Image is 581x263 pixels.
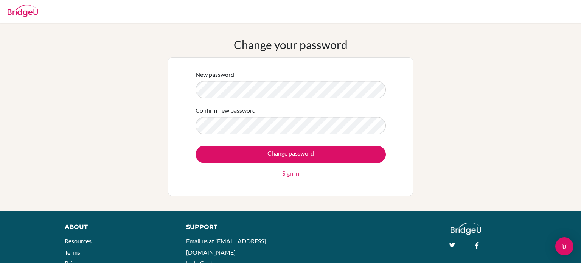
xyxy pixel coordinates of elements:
[196,106,256,115] label: Confirm new password
[234,38,348,51] h1: Change your password
[186,223,283,232] div: Support
[196,146,386,163] input: Change password
[555,237,573,255] div: Open Intercom Messenger
[451,223,481,235] img: logo_white@2x-f4f0deed5e89b7ecb1c2cc34c3e3d731f90f0f143d5ea2071677605dd97b5244.png
[196,70,234,79] label: New password
[8,5,38,17] img: Bridge-U
[65,249,80,256] a: Terms
[65,237,92,244] a: Resources
[65,223,169,232] div: About
[186,237,266,256] a: Email us at [EMAIL_ADDRESS][DOMAIN_NAME]
[282,169,299,178] a: Sign in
